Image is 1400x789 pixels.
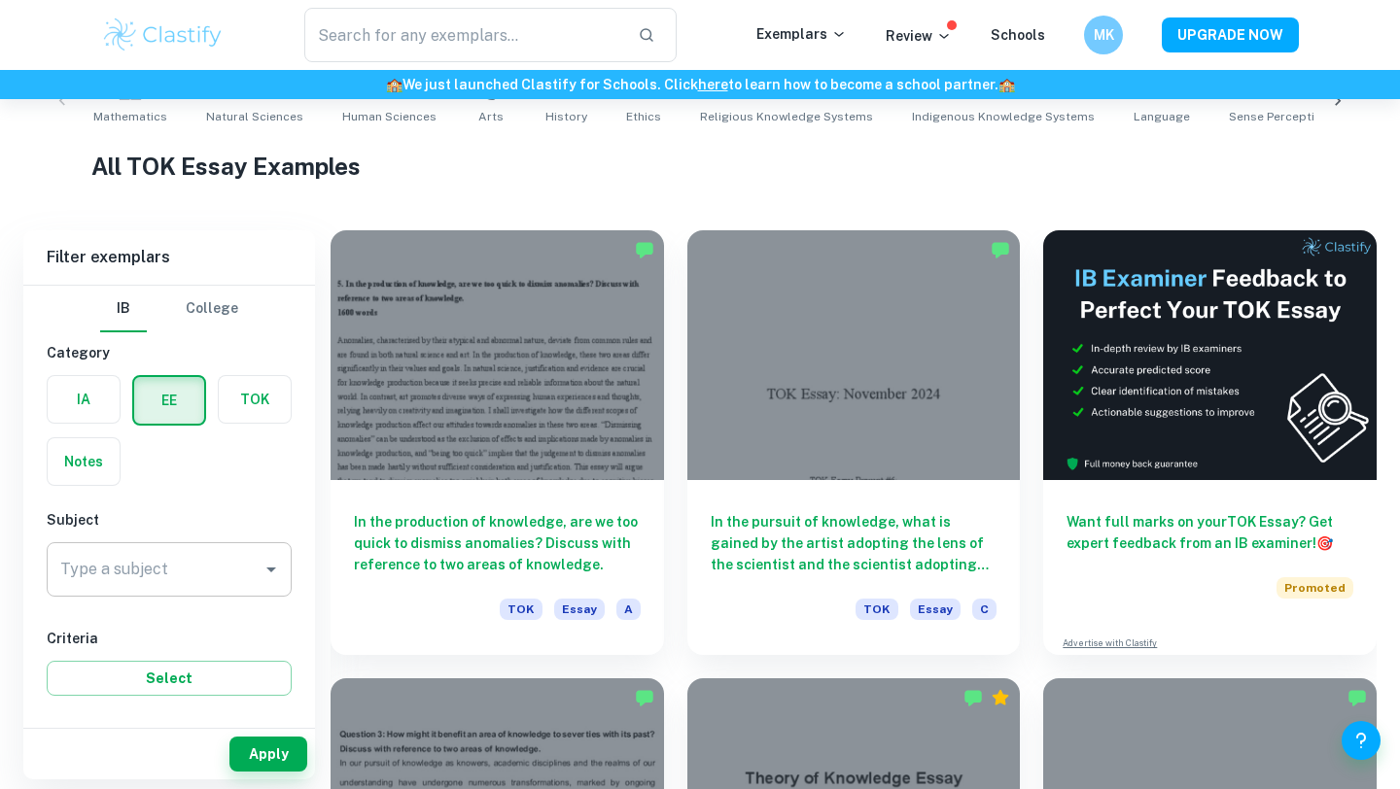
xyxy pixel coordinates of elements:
[1063,636,1157,650] a: Advertise with Clastify
[331,230,664,655] a: In the production of knowledge, are we too quick to dismiss anomalies? Discuss with reference to ...
[1134,108,1190,125] span: Language
[219,376,291,423] button: TOK
[1067,511,1353,554] h6: Want full marks on your TOK Essay ? Get expert feedback from an IB examiner!
[545,108,587,125] span: History
[856,599,898,620] span: TOK
[711,511,997,575] h6: In the pursuit of knowledge, what is gained by the artist adopting the lens of the scientist and ...
[478,108,504,125] span: Arts
[93,108,167,125] span: Mathematics
[991,27,1045,43] a: Schools
[991,240,1010,259] img: Marked
[100,286,238,332] div: Filter type choice
[47,628,292,649] h6: Criteria
[1093,24,1115,46] h6: MK
[354,511,641,575] h6: In the production of knowledge, are we too quick to dismiss anomalies? Discuss with reference to ...
[100,286,147,332] button: IB
[304,8,622,62] input: Search for any exemplars...
[1043,230,1377,480] img: Thumbnail
[48,438,120,485] button: Notes
[910,599,961,620] span: Essay
[1277,577,1353,599] span: Promoted
[912,108,1095,125] span: Indigenous Knowledge Systems
[342,108,437,125] span: Human Sciences
[500,599,542,620] span: TOK
[698,77,728,92] a: here
[1162,17,1299,52] button: UPGRADE NOW
[626,108,661,125] span: Ethics
[635,240,654,259] img: Marked
[258,556,285,583] button: Open
[48,376,120,423] button: IA
[635,688,654,707] img: Marked
[386,77,402,92] span: 🏫
[1316,535,1333,551] span: 🎯
[1084,16,1123,54] button: MK
[756,23,847,45] p: Exemplars
[972,599,997,620] span: C
[991,688,1010,707] div: Premium
[4,74,1396,95] h6: We just launched Clastify for Schools. Click to learn how to become a school partner.
[47,342,292,363] h6: Category
[616,599,641,620] span: A
[47,661,292,696] button: Select
[1347,688,1367,707] img: Marked
[47,719,292,740] h6: Grade
[700,108,873,125] span: Religious Knowledge Systems
[1229,108,1329,125] span: Sense Perception
[91,149,1310,184] h1: All TOK Essay Examples
[963,688,983,707] img: Marked
[23,230,315,285] h6: Filter exemplars
[186,286,238,332] button: College
[134,377,204,424] button: EE
[998,77,1015,92] span: 🏫
[687,230,1021,655] a: In the pursuit of knowledge, what is gained by the artist adopting the lens of the scientist and ...
[47,509,292,531] h6: Subject
[554,599,605,620] span: Essay
[101,16,225,54] img: Clastify logo
[1342,721,1381,760] button: Help and Feedback
[886,25,952,47] p: Review
[229,737,307,772] button: Apply
[1043,230,1377,655] a: Want full marks on yourTOK Essay? Get expert feedback from an IB examiner!PromotedAdvertise with ...
[206,108,303,125] span: Natural Sciences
